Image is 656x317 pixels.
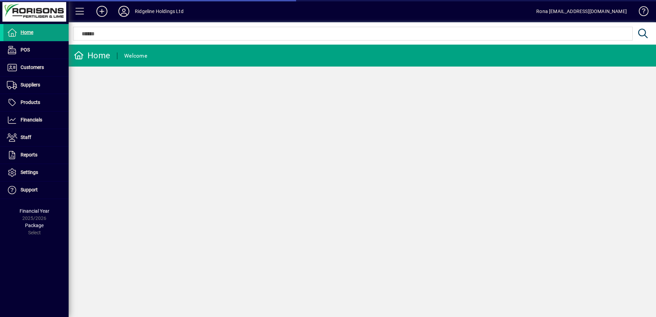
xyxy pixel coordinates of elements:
div: Welcome [124,50,147,61]
span: Suppliers [21,82,40,87]
a: Staff [3,129,69,146]
span: Package [25,223,44,228]
div: Ridgeline Holdings Ltd [135,6,184,17]
span: Support [21,187,38,192]
a: Support [3,181,69,199]
span: Home [21,30,33,35]
span: Financials [21,117,42,122]
a: Reports [3,146,69,164]
button: Profile [113,5,135,17]
span: Customers [21,64,44,70]
a: Suppliers [3,77,69,94]
span: Products [21,99,40,105]
div: Rona [EMAIL_ADDRESS][DOMAIN_NAME] [536,6,627,17]
a: POS [3,42,69,59]
span: Financial Year [20,208,49,214]
span: POS [21,47,30,52]
a: Products [3,94,69,111]
a: Financials [3,111,69,129]
div: Home [74,50,110,61]
span: Staff [21,134,31,140]
a: Customers [3,59,69,76]
a: Settings [3,164,69,181]
a: Knowledge Base [634,1,647,24]
span: Settings [21,169,38,175]
button: Add [91,5,113,17]
span: Reports [21,152,37,157]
